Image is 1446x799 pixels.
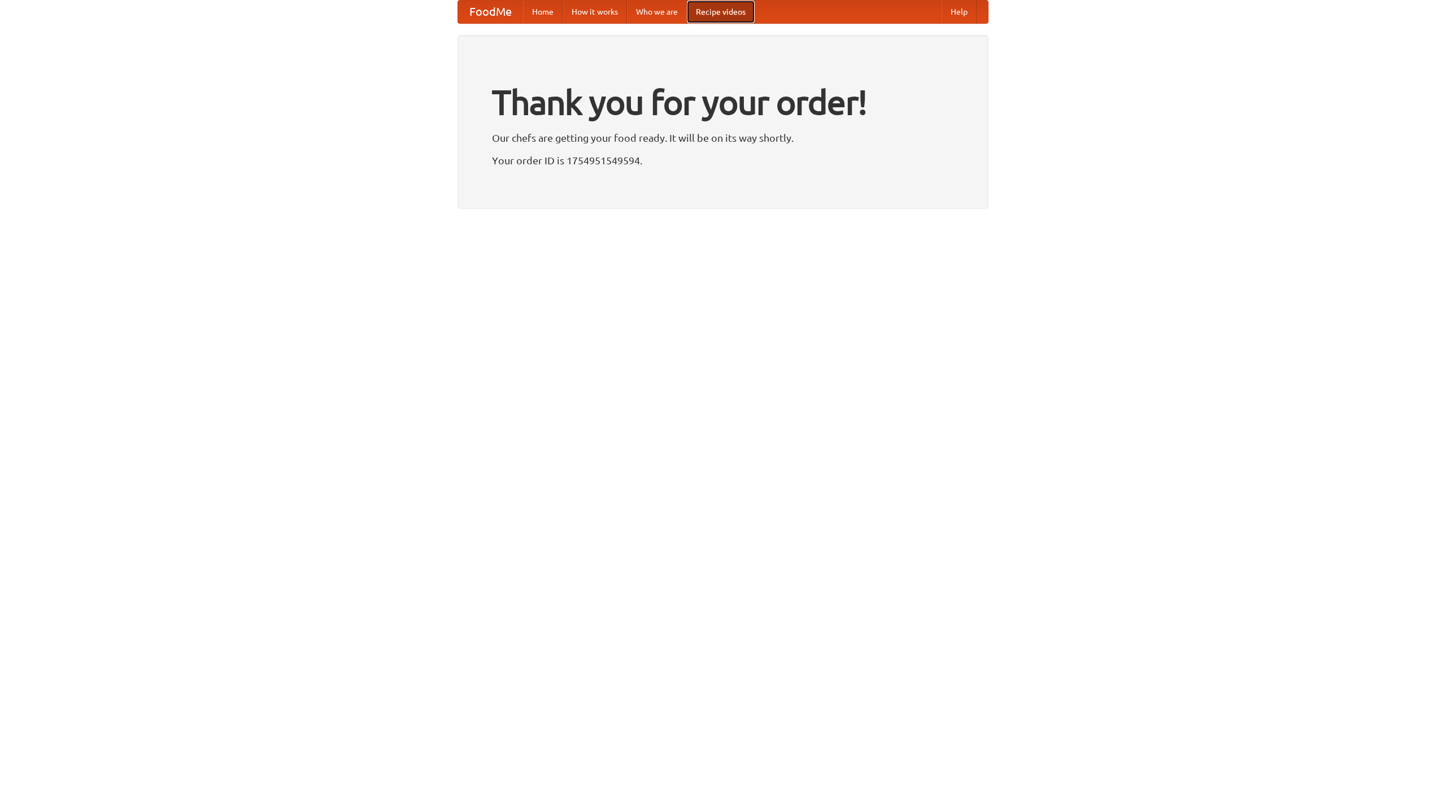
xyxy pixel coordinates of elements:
p: Your order ID is 1754951549594. [492,152,954,169]
a: Recipe videos [687,1,755,23]
a: Who we are [627,1,687,23]
a: How it works [563,1,627,23]
a: Help [942,1,977,23]
a: FoodMe [458,1,523,23]
p: Our chefs are getting your food ready. It will be on its way shortly. [492,129,954,146]
a: Home [523,1,563,23]
h1: Thank you for your order! [492,75,954,129]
